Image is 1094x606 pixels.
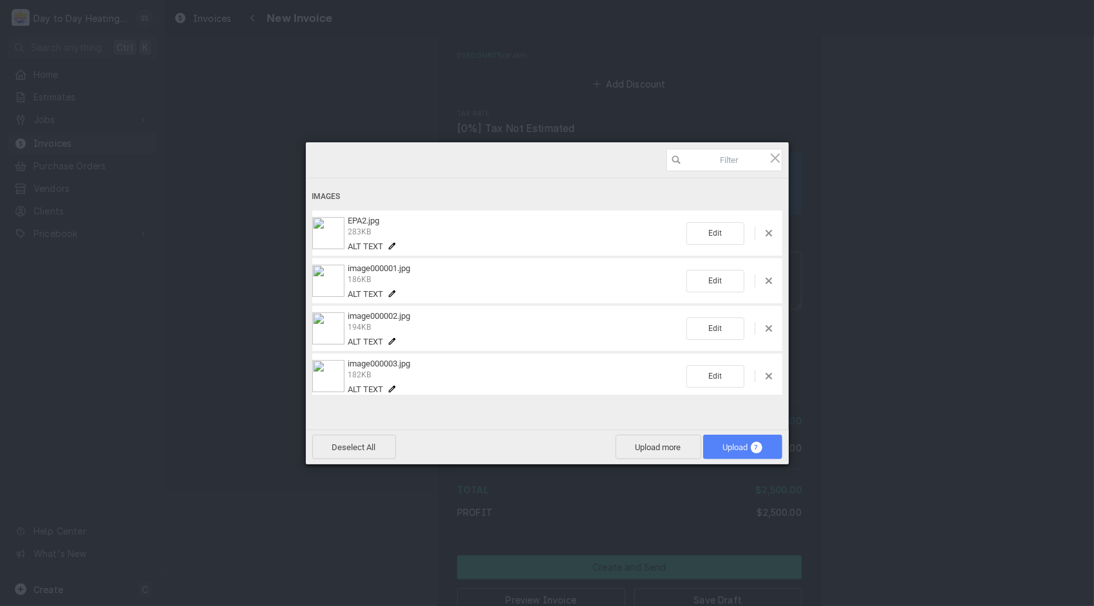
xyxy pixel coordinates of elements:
[686,317,744,340] span: Edit
[348,323,372,332] span: 194KB
[344,216,686,251] div: EPA2.jpg
[348,370,372,379] span: 182KB
[312,217,344,249] img: 9615db36-c2da-4988-9337-4392b96f1a4a
[703,435,782,459] span: Upload7
[312,435,396,459] span: Deselect All
[348,216,380,225] span: EPA2.jpg
[348,227,372,236] span: 283KB
[344,359,686,394] div: image000003.jpg
[768,151,782,165] span: Click here or hit ESC to close picker
[348,289,384,299] span: Alt text
[616,435,701,459] span: Upload more
[312,312,344,345] img: aa68e469-9afe-4c47-80c2-6fbfc316a170
[344,311,686,346] div: image000002.jpg
[348,384,384,394] span: Alt text
[686,270,744,292] span: Edit
[723,442,762,452] span: Upload
[312,360,344,392] img: 47783ef5-1aa4-40e3-b7b3-43d30bd70698
[348,359,411,368] span: image000003.jpg
[312,185,782,209] div: Images
[686,222,744,245] span: Edit
[348,337,384,346] span: Alt text
[666,149,782,171] input: Filter
[686,365,744,388] span: Edit
[348,275,372,284] span: 186KB
[751,442,762,453] span: 7
[348,241,384,251] span: Alt text
[344,263,686,299] div: image000001.jpg
[348,263,411,273] span: image000001.jpg
[348,311,411,321] span: image000002.jpg
[312,265,344,297] img: 515b0238-06d6-4f6c-ae86-f3322ef4dbf5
